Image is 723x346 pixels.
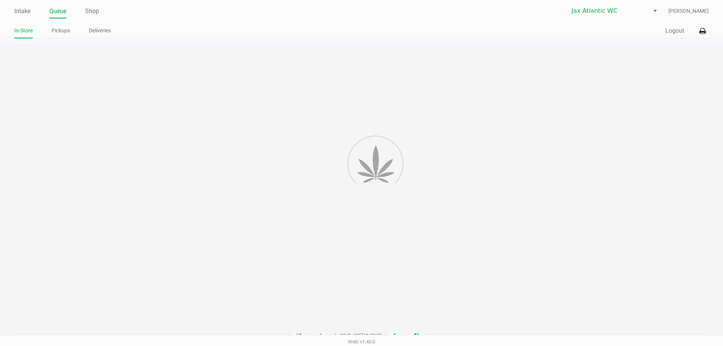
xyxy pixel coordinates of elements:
a: Queue [49,6,66,17]
span: Jax Atlantic WC [572,6,645,15]
a: Pickups [52,26,70,35]
a: In-Store [14,26,33,35]
span: Web: v1.40.0 [348,339,375,344]
a: Shop [85,6,99,17]
button: Select [650,4,660,18]
span: [PERSON_NAME] [668,7,709,15]
a: Intake [14,6,31,17]
a: Deliveries [89,26,111,35]
button: Logout [665,26,684,35]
